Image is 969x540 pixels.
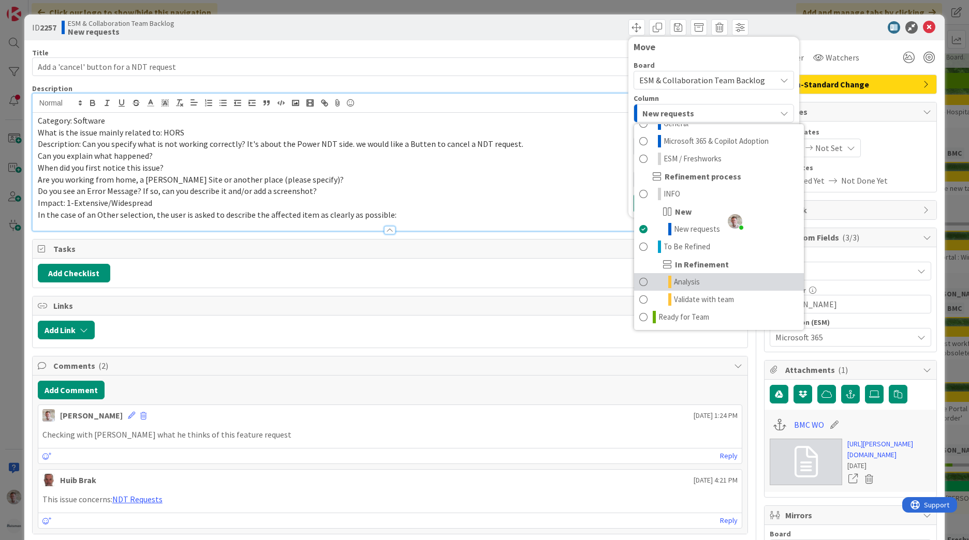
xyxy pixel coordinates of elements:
span: In Refinement [675,258,729,271]
span: Can you explain what happened? [38,151,153,161]
span: Category: Software [38,115,105,126]
div: [PERSON_NAME] [60,409,123,422]
a: Validate with team [634,291,804,308]
span: Description [32,84,72,93]
div: Huib Brak [60,474,96,486]
span: Not Done Yet [841,174,888,187]
span: Support [22,2,47,14]
p: This issue concerns: [42,493,738,505]
b: New requests [68,27,174,36]
img: HB [42,474,55,486]
span: Refinement process [665,170,741,183]
span: Planned Dates [770,127,931,138]
span: [DATE] 1:24 PM [694,410,738,421]
span: Board [770,530,791,537]
span: ESM / Freshworks [664,153,722,165]
div: Project [770,252,931,260]
span: New [675,205,692,218]
span: Comments [53,359,729,372]
span: Board [634,62,655,69]
span: ( 3/3 ) [842,232,859,243]
a: Ready for Team [634,308,804,326]
input: type card name here... [32,57,748,76]
span: ID [32,21,56,34]
a: Reply [720,514,738,527]
span: Block [785,204,918,216]
span: To Be Refined [664,241,710,253]
b: 2257 [40,22,56,33]
a: NDT Requests [112,494,163,504]
span: Actual Dates [770,162,931,173]
span: New requests [674,223,720,235]
span: [DATE] 4:21 PM [694,475,738,486]
a: BMC WO [794,418,824,431]
button: Add Link [38,321,95,339]
a: To Be Refined [634,238,804,256]
span: Are you working from home, a [PERSON_NAME] Site or another place (please specify)? [38,174,344,185]
span: When did you first notice this issue? [38,162,164,173]
a: General [634,115,804,132]
span: Mirrors [785,509,918,521]
button: Add Checklist [38,264,110,282]
span: Impact: 1-Extensive/Widespread [38,198,152,208]
span: Links [53,299,729,312]
span: Analysis [674,276,700,288]
span: Not Set [815,142,843,154]
span: ESM & Collaboration Team Backlog [68,19,174,27]
img: e240dyeMCXgl8MSCC3KbjoRZrAa6nczt.jpg [728,214,742,229]
span: Dates [785,106,918,118]
span: ( 1 ) [838,365,848,375]
span: Non-Standard Change [785,78,918,91]
span: -RUN- [775,264,908,278]
button: New requests [634,104,794,123]
span: In the case of an Other selection, the user is asked to describe the affected item as clearly as ... [38,209,397,220]
span: ( 2 ) [98,361,108,371]
button: Add Comment [38,381,105,399]
a: Analysis [634,273,804,291]
span: ESM & Collaboration Team Backlog [639,75,765,85]
a: INFO [634,185,804,203]
span: Microsoft 365 [775,330,908,344]
span: Watchers [826,51,859,64]
span: Ready for Team [658,311,709,323]
span: Do you see an Error Message? If so, can you describe it and/or add a screenshot? [38,186,317,196]
span: Custom Fields [785,231,918,244]
span: New requests [642,107,694,120]
div: [DATE] [847,460,931,471]
a: Microsoft 365 & Copilot Adoption [634,132,804,150]
span: Tasks [53,243,729,255]
span: Description: Can you specify what is not working correctly? It's about the Power NDT side. we wou... [38,139,523,149]
span: Column [634,95,659,102]
label: Title [32,48,49,57]
span: INFO [664,188,680,200]
span: Validate with team [674,293,734,306]
a: Reply [720,449,738,462]
p: Checking with [PERSON_NAME] what he thinks of this feature request [42,429,738,441]
a: [URL][PERSON_NAME][DOMAIN_NAME] [847,439,931,460]
span: Attachments [785,364,918,376]
a: New requests [634,220,804,238]
img: Rd [42,409,55,422]
a: Open [847,472,859,486]
div: New requests [634,124,804,331]
span: Microsoft 365 & Copilot Adoption [664,135,769,147]
div: Application (ESM) [770,319,931,326]
div: Move [634,42,794,52]
span: What is the issue mainly related to: HORS [38,127,184,138]
a: ESM / Freshworks [634,150,804,168]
